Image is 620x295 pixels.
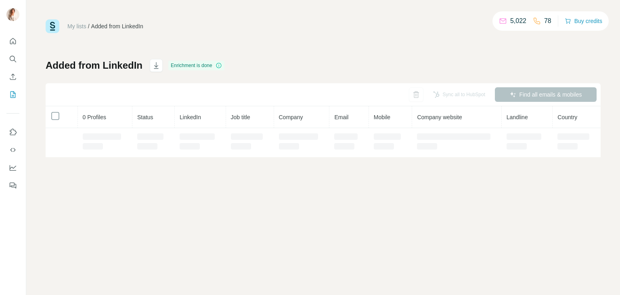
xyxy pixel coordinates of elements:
[374,114,390,120] span: Mobile
[6,160,19,175] button: Dashboard
[417,114,462,120] span: Company website
[334,114,348,120] span: Email
[231,114,250,120] span: Job title
[6,34,19,48] button: Quick start
[6,8,19,21] img: Avatar
[510,16,526,26] p: 5,022
[91,22,143,30] div: Added from LinkedIn
[544,16,551,26] p: 78
[46,59,142,72] h1: Added from LinkedIn
[137,114,153,120] span: Status
[6,70,19,84] button: Enrich CSV
[83,114,106,120] span: 0 Profiles
[565,15,602,27] button: Buy credits
[67,23,86,29] a: My lists
[46,19,59,33] img: Surfe Logo
[168,61,224,70] div: Enrichment is done
[6,143,19,157] button: Use Surfe API
[6,87,19,102] button: My lists
[6,52,19,66] button: Search
[6,125,19,139] button: Use Surfe on LinkedIn
[507,114,528,120] span: Landline
[557,114,577,120] span: Country
[180,114,201,120] span: LinkedIn
[6,178,19,193] button: Feedback
[88,22,90,30] li: /
[279,114,303,120] span: Company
